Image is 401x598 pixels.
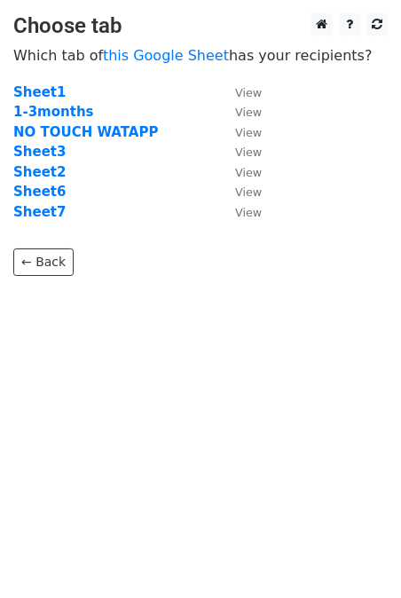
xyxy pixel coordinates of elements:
[13,46,388,65] p: Which tab of has your recipients?
[217,144,262,160] a: View
[235,106,262,119] small: View
[217,84,262,100] a: View
[13,248,74,276] a: ← Back
[235,206,262,219] small: View
[235,146,262,159] small: View
[13,124,158,140] a: NO TOUCH WATAPP
[103,47,229,64] a: this Google Sheet
[217,164,262,180] a: View
[13,84,66,100] a: Sheet1
[235,126,262,139] small: View
[13,144,66,160] a: Sheet3
[217,124,262,140] a: View
[235,86,262,99] small: View
[217,184,262,200] a: View
[13,184,66,200] a: Sheet6
[13,204,66,220] a: Sheet7
[13,13,388,39] h3: Choose tab
[235,185,262,199] small: View
[217,204,262,220] a: View
[13,104,94,120] a: 1-3months
[13,164,66,180] a: Sheet2
[217,104,262,120] a: View
[235,166,262,179] small: View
